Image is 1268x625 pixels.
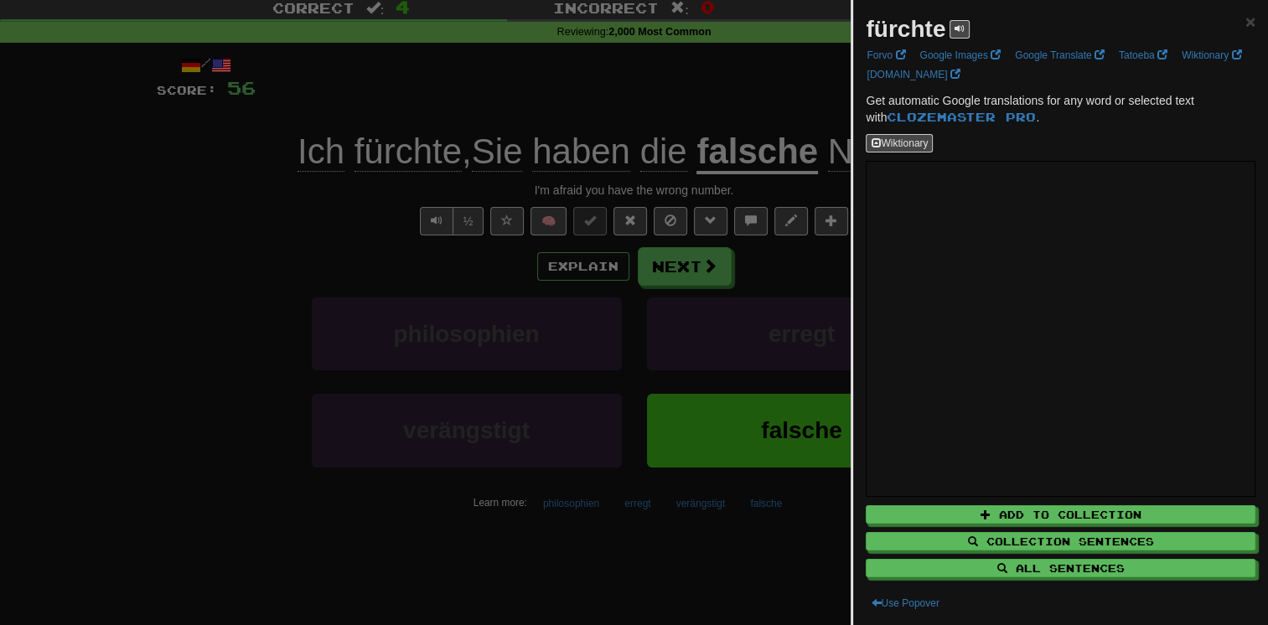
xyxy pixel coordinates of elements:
button: Collection Sentences [866,532,1255,550]
a: Google Images [914,46,1006,65]
span: × [1245,12,1255,31]
a: Google Translate [1010,46,1110,65]
a: Wiktionary [1177,46,1246,65]
button: Close [1245,13,1255,30]
a: Tatoeba [1114,46,1172,65]
strong: fürchte [866,16,945,42]
a: Clozemaster Pro [887,110,1036,124]
button: Use Popover [866,594,944,612]
p: Get automatic Google translations for any word or selected text with . [866,92,1255,126]
a: Forvo [862,46,910,65]
a: [DOMAIN_NAME] [862,65,965,84]
button: All Sentences [866,559,1255,577]
button: Add to Collection [866,505,1255,524]
button: Wiktionary [866,134,933,152]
